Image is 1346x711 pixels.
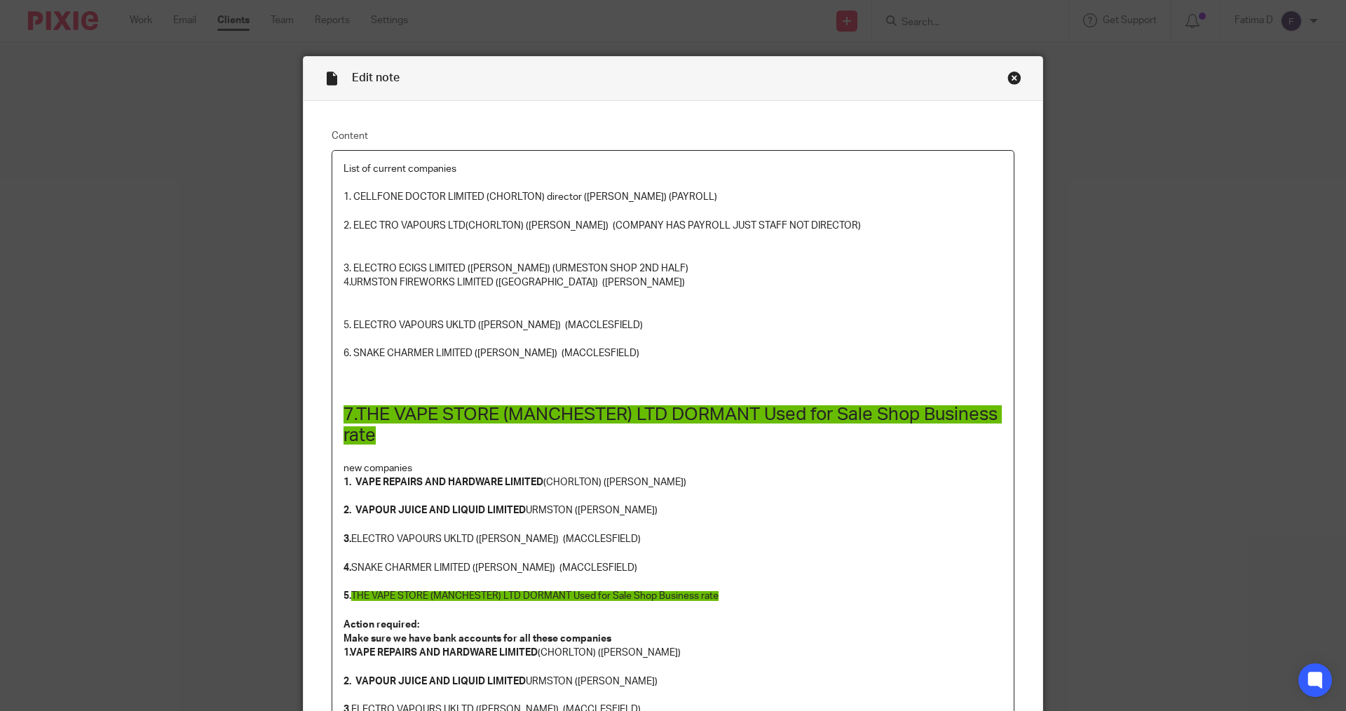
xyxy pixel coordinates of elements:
p: SNAKE CHARMER LIMITED ([PERSON_NAME]) (MACCLESFIELD) [344,561,1002,575]
strong: 4. [344,563,351,573]
div: Close this dialog window [1007,71,1021,85]
p: URMSTON ([PERSON_NAME]) [344,503,1002,517]
strong: 5. [344,591,351,601]
p: new companies [344,461,1002,475]
span: 7.THE VAPE STORE (MANCHESTER) LTD DORMANT Used for Sale Shop Business rate [344,405,1002,445]
p: (CHORLTON) ([PERSON_NAME]) [344,646,1002,660]
strong: 2. VAPOUR JUICE AND LIQUID LIMITED [344,506,526,515]
p: 5. ELECTRO VAPOURS UKLTD ([PERSON_NAME]) (MACCLESFIELD) [344,318,1002,332]
span: THE VAPE STORE (MANCHESTER) LTD DORMANT Used for Sale Shop Business rate [351,591,719,601]
p: URMSTON ([PERSON_NAME]) [344,675,1002,689]
p: 1. CELLFONE DOCTOR LIMITED (CHORLTON) director ([PERSON_NAME]) (PAYROLL) [344,190,1002,204]
p: 2. ELEC TRO VAPOURS LTD(CHORLTON) ([PERSON_NAME]) (COMPANY HAS PAYROLL JUST STAFF NOT DIRECTOR) [344,219,1002,233]
strong: Make sure we have bank accounts for all these companies [344,634,611,644]
strong: 1.VAPE REPAIRS AND HARDWARE LIMITED [344,648,538,658]
p: List of current companies [344,162,1002,176]
strong: 1. VAPE REPAIRS AND HARDWARE LIMITED [344,478,543,487]
strong: 2. VAPOUR JUICE AND LIQUID LIMITED [344,677,526,686]
label: Content [332,129,1014,143]
span: Edit note [352,72,400,83]
p: (CHORLTON) ([PERSON_NAME]) [344,475,1002,489]
strong: Action required: [344,620,419,630]
p: 6. SNAKE CHARMER LIMITED ([PERSON_NAME]) (MACCLESFIELD) [344,346,1002,360]
p: ELECTRO VAPOURS UKLTD ([PERSON_NAME]) (MACCLESFIELD) [344,532,1002,546]
strong: 3. [344,534,351,544]
p: 4.URMSTON FIREWORKS LIMITED ([GEOGRAPHIC_DATA]) ([PERSON_NAME]) [344,276,1002,290]
p: 3. ELECTRO ECIGS LIMITED ([PERSON_NAME]) (URMESTON SHOP 2ND HALF) [344,262,1002,276]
